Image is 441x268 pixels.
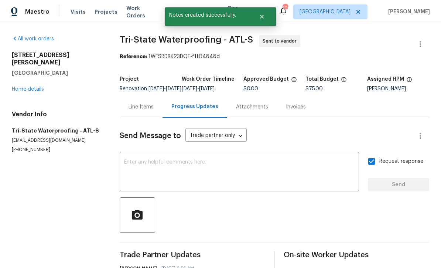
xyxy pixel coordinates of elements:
[305,86,323,91] span: $75.00
[291,77,297,86] span: The total cost of line items that have been approved by both Opendoor and the Trade Partner. This...
[263,37,300,45] span: Sent to vendor
[182,77,235,82] h5: Work Order Timeline
[12,36,54,41] a: All work orders
[341,77,347,86] span: The total cost of line items that have been proposed by Opendoor. This sum includes line items th...
[129,103,154,111] div: Line Items
[406,77,412,86] span: The hpm assigned to this work order.
[385,8,430,16] span: [PERSON_NAME]
[12,147,102,153] p: [PHONE_NUMBER]
[120,251,265,259] span: Trade Partner Updates
[367,86,429,91] div: [PERSON_NAME]
[148,86,164,91] span: [DATE]
[367,77,404,82] h5: Assigned HPM
[379,158,423,165] span: Request response
[283,4,288,12] div: 109
[95,8,117,16] span: Projects
[148,86,181,91] span: -
[25,8,49,16] span: Maestro
[165,7,250,23] span: Notes created successfully.
[120,132,181,140] span: Send Message to
[199,86,215,91] span: [DATE]
[243,86,258,91] span: $0.00
[120,77,139,82] h5: Project
[250,9,274,24] button: Close
[12,69,102,77] h5: [GEOGRAPHIC_DATA]
[126,4,156,19] span: Work Orders
[71,8,86,16] span: Visits
[286,103,306,111] div: Invoices
[12,137,102,144] p: [EMAIL_ADDRESS][DOMAIN_NAME]
[12,127,102,134] h5: Tri-State Waterproofing - ATL-S
[243,77,289,82] h5: Approved Budget
[171,103,218,110] div: Progress Updates
[185,130,247,142] div: Trade partner only
[284,251,429,259] span: On-site Worker Updates
[236,103,268,111] div: Attachments
[182,86,215,91] span: -
[12,87,44,92] a: Home details
[120,54,147,59] b: Reference:
[182,86,197,91] span: [DATE]
[300,8,351,16] span: [GEOGRAPHIC_DATA]
[227,4,270,19] span: Geo Assignments
[120,35,253,44] span: Tri-State Waterproofing - ATL-S
[120,53,429,60] div: 1WFSRDRK23DQF-f1f04848d
[305,77,339,82] h5: Total Budget
[12,111,102,118] h4: Vendor Info
[166,86,181,91] span: [DATE]
[12,51,102,66] h2: [STREET_ADDRESS][PERSON_NAME]
[120,86,181,91] span: Renovation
